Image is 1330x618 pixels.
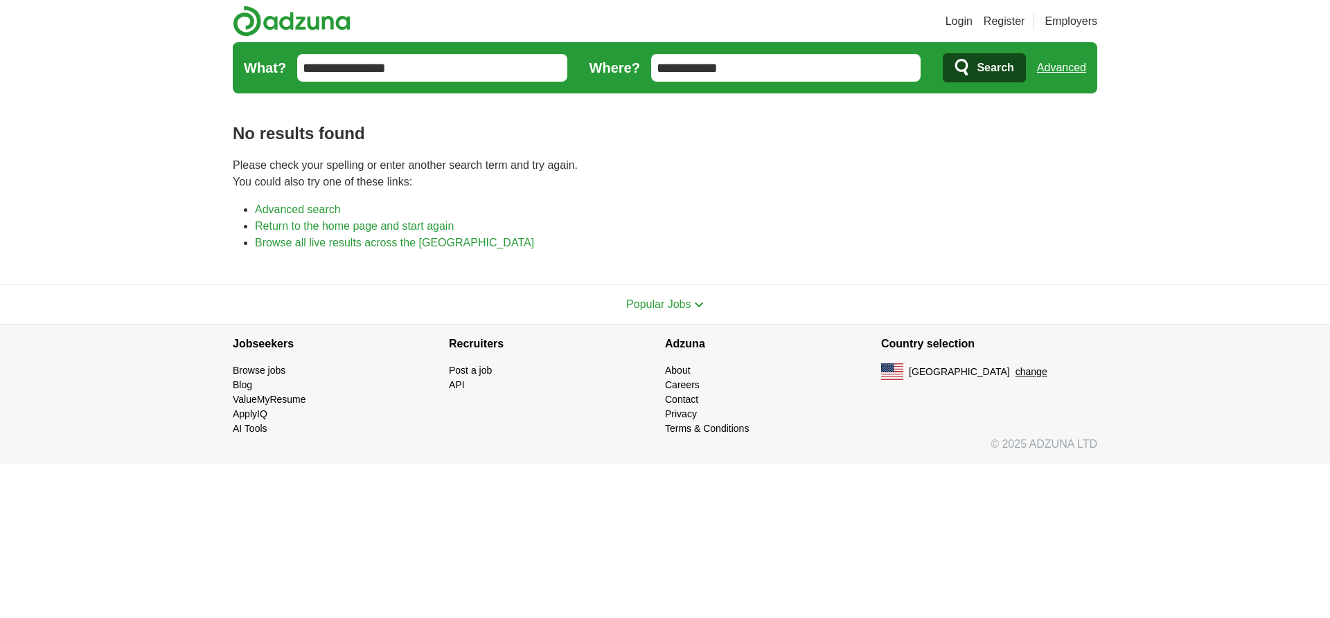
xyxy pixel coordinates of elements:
h4: Country selection [881,325,1097,363]
a: Contact [665,394,698,405]
a: Register [984,13,1025,30]
a: Careers [665,379,700,390]
a: Browse all live results across the [GEOGRAPHIC_DATA] [255,237,534,248]
a: ApplyIQ [233,408,267,419]
a: Advanced [1037,54,1086,82]
a: AI Tools [233,423,267,434]
div: © 2025 ADZUNA LTD [222,436,1108,464]
img: Adzuna logo [233,6,351,37]
a: Post a job [449,365,492,376]
a: Blog [233,379,252,390]
a: Employers [1045,13,1097,30]
span: Popular Jobs [626,298,691,310]
label: Where? [589,57,640,78]
img: US flag [881,363,903,380]
span: [GEOGRAPHIC_DATA] [909,365,1010,379]
button: Search [943,53,1025,82]
a: Login [946,13,973,30]
a: Privacy [665,408,697,419]
a: Browse jobs [233,365,285,376]
button: change [1016,365,1047,379]
a: Advanced search [255,203,341,215]
img: toggle icon [694,302,704,308]
a: About [665,365,691,376]
p: Please check your spelling or enter another search term and try again. You could also try one of ... [233,157,1097,190]
a: Terms & Conditions [665,423,749,434]
label: What? [244,57,286,78]
h1: No results found [233,121,1097,146]
a: API [449,379,465,390]
a: Return to the home page and start again [255,220,454,232]
a: ValueMyResume [233,394,306,405]
span: Search [977,54,1013,82]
